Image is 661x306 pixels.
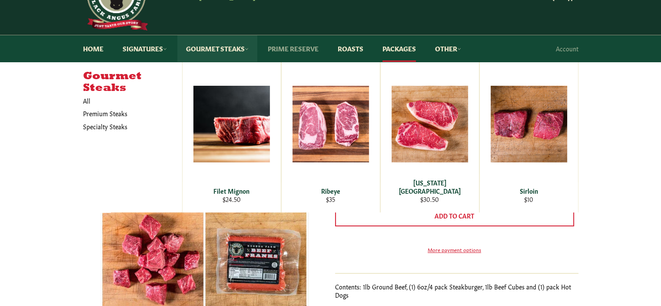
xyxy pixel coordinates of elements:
a: All [79,94,182,107]
a: Sirloin Sirloin $10 [479,62,578,212]
a: Premium Steaks [79,107,173,120]
div: $24.50 [188,195,275,203]
img: Filet Mignon [193,86,270,162]
span: Add to Cart [435,211,474,220]
a: Signatures [114,35,176,62]
a: Ribeye Ribeye $35 [281,62,380,212]
a: Packages [374,35,425,62]
button: Add to Cart [335,205,574,226]
a: Specialty Steaks [79,120,173,133]
a: Other [426,35,470,62]
a: Filet Mignon Filet Mignon $24.50 [182,62,281,212]
a: Account [551,36,583,61]
img: Ribeye [292,86,369,162]
div: $10 [485,195,572,203]
div: Filet Mignon [188,187,275,195]
a: New York Strip [US_STATE][GEOGRAPHIC_DATA] $30.50 [380,62,479,212]
img: New York Strip [392,86,468,162]
div: Ribeye [287,187,374,195]
img: Sirloin [491,86,567,162]
a: More payment options [335,246,574,253]
div: $30.50 [386,195,473,203]
a: Gourmet Steaks [177,35,257,62]
h5: Gourmet Steaks [83,71,182,94]
a: Home [74,35,112,62]
div: Sirloin [485,187,572,195]
a: Roasts [329,35,372,62]
p: Contents: 1lb Ground Beef, (1) 6oz/4 pack Steakburger, 1lb Beef Cubes and (1) pack Hot Dogs [335,282,578,299]
div: $35 [287,195,374,203]
div: [US_STATE][GEOGRAPHIC_DATA] [386,178,473,195]
a: Prime Reserve [259,35,327,62]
